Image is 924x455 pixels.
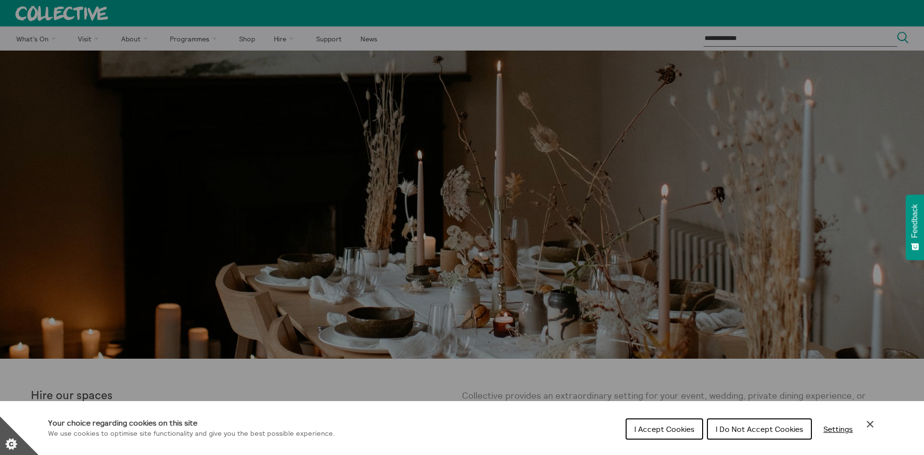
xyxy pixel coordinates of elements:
h1: Your choice regarding cookies on this site [48,417,335,429]
span: Settings [823,424,853,434]
button: Settings [816,419,860,439]
span: Feedback [911,204,919,238]
span: I Do Not Accept Cookies [716,424,803,434]
span: I Accept Cookies [634,424,694,434]
button: Close Cookie Control [864,418,876,430]
button: I Accept Cookies [626,418,703,440]
button: I Do Not Accept Cookies [707,418,812,440]
p: We use cookies to optimise site functionality and give you the best possible experience. [48,429,335,439]
button: Feedback - Show survey [906,195,924,260]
